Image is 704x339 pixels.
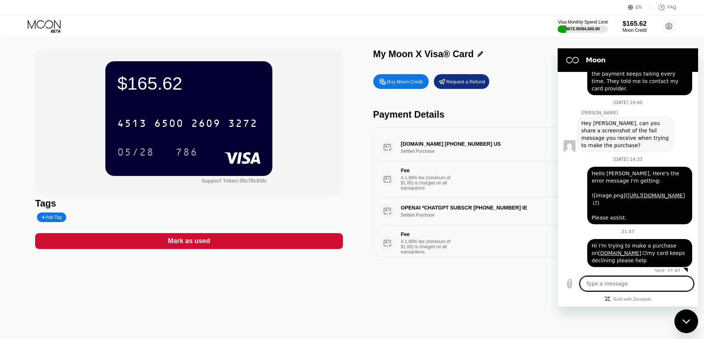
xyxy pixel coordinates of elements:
[623,28,647,33] div: Moon Credit
[401,239,456,255] div: A 1.00% fee (minimum of $1.00) is charged on all transactions
[558,48,698,307] iframe: Messaging window
[650,4,676,11] div: FAQ
[373,49,474,59] div: My Moon X Visa® Card
[434,74,489,89] div: Request a Refund
[401,231,453,237] div: Fee
[117,118,147,130] div: 4513
[373,74,429,89] div: Buy Moon Credit
[191,118,221,130] div: 2609
[176,147,198,159] div: 786
[636,5,642,10] div: EN
[387,79,423,85] div: Buy Moon Credit
[628,4,650,11] div: EN
[623,20,647,33] div: $165.62Moon Credit
[117,147,154,159] div: 05/28
[566,27,600,31] div: $672.00 / $4,000.00
[558,20,608,25] div: Visa Monthly Spend Limit
[228,118,258,130] div: 3272
[667,5,676,10] div: FAQ
[113,114,262,132] div: 4513650026093272
[41,215,61,220] div: Add Tag
[379,162,675,197] div: FeeA 1.00% fee (minimum of $1.00) is charged on all transactions$1.00[DATE] 11:31 PM
[170,143,203,161] div: 786
[674,309,698,333] iframe: Button to launch messaging window, conversation in progress
[112,143,160,161] div: 05/28
[558,20,608,33] div: Visa Monthly Spend Limit$672.00/$4,000.00
[37,212,66,222] div: Add Tag
[401,167,453,173] div: Fee
[168,237,210,245] div: Mark as used
[35,198,343,209] div: Tags
[201,178,267,184] div: Support Token: 35c79c93fc
[35,233,343,249] div: Mark as used
[154,118,184,130] div: 6500
[117,73,261,94] div: $165.62
[401,175,456,191] div: A 1.00% fee (minimum of $1.00) is charged on all transactions
[379,225,675,261] div: FeeA 1.00% fee (minimum of $1.00) is charged on all transactions$6.71[DATE] 1:41 PM
[623,20,647,28] div: $165.62
[201,178,267,184] div: Support Token:35c79c93fc
[446,79,485,85] div: Request a Refund
[373,109,681,120] div: Payment Details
